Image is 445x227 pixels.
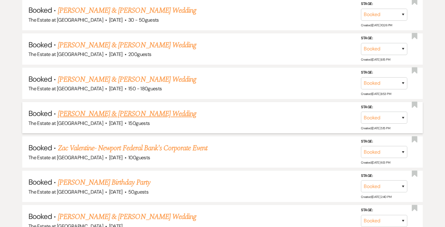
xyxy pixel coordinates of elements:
span: [DATE] [109,51,123,58]
span: [DATE] [109,154,123,161]
span: Created: [DATE] 10:26 PM [361,23,392,27]
span: [DATE] [109,120,123,126]
a: [PERSON_NAME] & [PERSON_NAME] Wedding [58,74,196,85]
span: Booked [28,109,52,118]
span: Booked [28,5,52,15]
span: 150 guests [128,120,150,126]
label: Stage: [361,69,407,76]
span: The Estate at [GEOGRAPHIC_DATA] [28,120,103,126]
span: Created: [DATE] 5:15 PM [361,126,390,130]
span: Created: [DATE] 8:15 PM [361,58,390,62]
span: Booked [28,212,52,221]
span: Created: [DATE] 8:53 PM [361,92,391,96]
span: Created: [DATE] 6:13 PM [361,161,390,165]
a: [PERSON_NAME] & [PERSON_NAME] Wedding [58,5,196,16]
span: Booked [28,177,52,187]
a: [PERSON_NAME] & [PERSON_NAME] Wedding [58,40,196,51]
span: The Estate at [GEOGRAPHIC_DATA] [28,85,103,92]
label: Stage: [361,35,407,42]
label: Stage: [361,104,407,110]
span: 30 - 50 guests [128,17,159,23]
span: 50 guests [128,189,148,195]
span: Booked [28,74,52,84]
label: Stage: [361,207,407,214]
span: Booked [28,40,52,49]
span: Booked [28,143,52,152]
span: [DATE] [109,17,123,23]
span: [DATE] [109,85,123,92]
span: 200 guests [128,51,151,58]
span: The Estate at [GEOGRAPHIC_DATA] [28,189,103,195]
a: [PERSON_NAME] & [PERSON_NAME] Wedding [58,211,196,222]
label: Stage: [361,1,407,7]
span: The Estate at [GEOGRAPHIC_DATA] [28,17,103,23]
span: Created: [DATE] 2:40 PM [361,195,391,199]
span: 150 - 180 guests [128,85,162,92]
label: Stage: [361,138,407,145]
span: The Estate at [GEOGRAPHIC_DATA] [28,154,103,161]
label: Stage: [361,173,407,179]
a: Zac Valentine- Newport Federal Bank's Corporate Event [58,143,207,154]
a: [PERSON_NAME] Birthday Party [58,177,150,188]
span: The Estate at [GEOGRAPHIC_DATA] [28,51,103,58]
span: [DATE] [109,189,123,195]
span: 100 guests [128,154,150,161]
a: [PERSON_NAME] & [PERSON_NAME] Wedding [58,108,196,119]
